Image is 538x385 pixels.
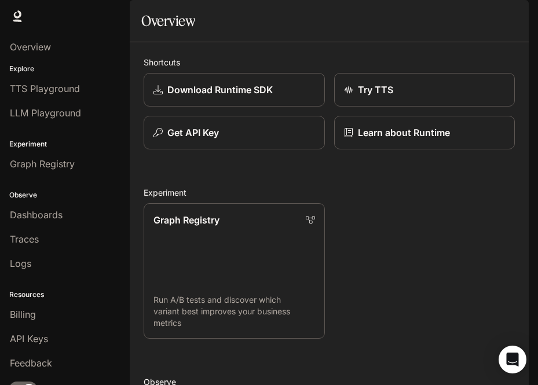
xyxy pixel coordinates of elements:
[358,83,393,97] p: Try TTS
[144,56,515,68] h2: Shortcuts
[141,9,195,32] h1: Overview
[334,116,515,149] a: Learn about Runtime
[144,73,325,107] a: Download Runtime SDK
[334,73,515,107] a: Try TTS
[358,126,450,140] p: Learn about Runtime
[144,186,515,199] h2: Experiment
[153,294,315,329] p: Run A/B tests and discover which variant best improves your business metrics
[144,203,325,339] a: Graph RegistryRun A/B tests and discover which variant best improves your business metrics
[144,116,325,149] button: Get API Key
[499,346,526,373] div: Open Intercom Messenger
[153,213,219,227] p: Graph Registry
[167,126,219,140] p: Get API Key
[167,83,273,97] p: Download Runtime SDK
